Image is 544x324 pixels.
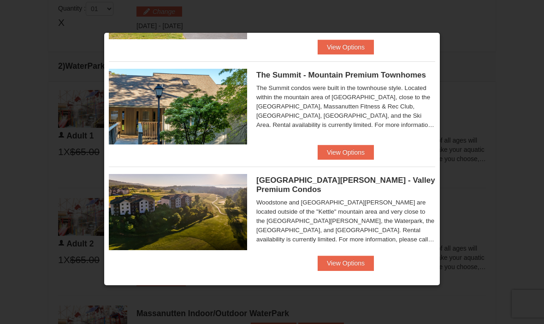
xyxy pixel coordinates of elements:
[318,145,374,160] button: View Options
[256,198,435,244] div: Woodstone and [GEOGRAPHIC_DATA][PERSON_NAME] are located outside of the "Kettle" mountain area an...
[109,174,247,250] img: 19219041-4-ec11c166.jpg
[318,256,374,270] button: View Options
[256,71,426,79] span: The Summit - Mountain Premium Townhomes
[318,40,374,54] button: View Options
[109,69,247,144] img: 19219034-1-0eee7e00.jpg
[256,84,435,130] div: The Summit condos were built in the townhouse style. Located within the mountain area of [GEOGRAP...
[256,176,435,194] span: [GEOGRAPHIC_DATA][PERSON_NAME] - Valley Premium Condos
